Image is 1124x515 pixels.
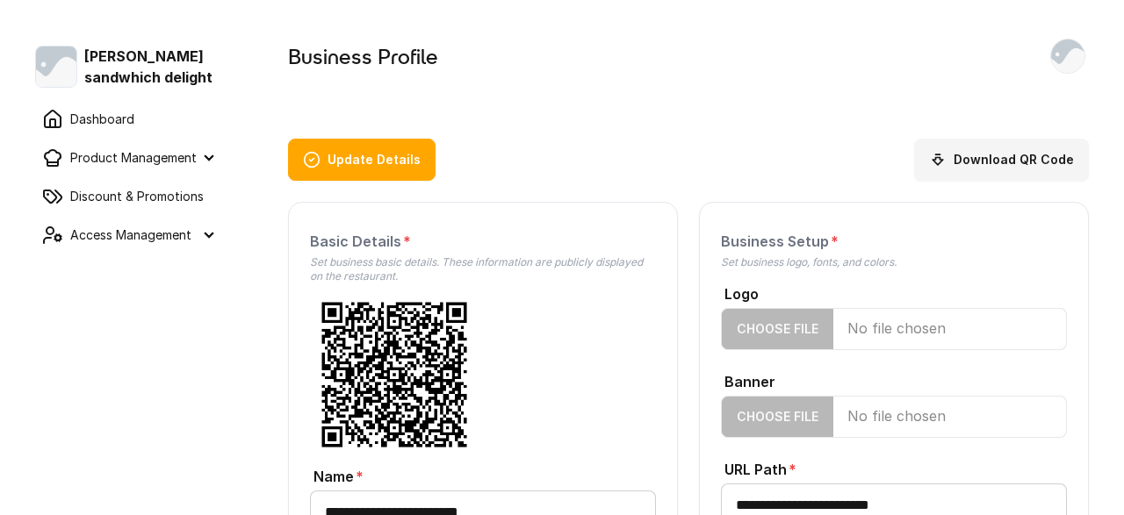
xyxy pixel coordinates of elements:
a: shreeji sandwhich delight logo[PERSON_NAME] sandwhich delight [21,46,232,88]
a: Discount & Promotions [28,179,225,214]
p: Set business logo, fonts, and colors. [721,255,1067,269]
label: Logo [721,276,1067,308]
a: Download QR Code [914,139,1089,181]
h1: Business Profile [288,43,1033,71]
p: Set business basic details. These information are publicly displayed on the restaurant. [310,255,656,283]
label: Business Setup [721,224,1067,255]
summary: Product Management [28,140,225,175]
img: shreeji sandwhich delight logo [35,46,77,88]
div: [PERSON_NAME] sandwhich delight [35,46,218,88]
button: Update Details [288,139,436,181]
label: Name [310,459,656,490]
label: Basic Details [310,224,656,255]
label: Banner [721,364,1067,396]
label: URL Path [721,452,1067,483]
img: placeholder [1051,39,1084,73]
a: Dashboard [28,102,225,137]
img: business qr_code [310,290,479,459]
summary: Access Management [28,218,225,253]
